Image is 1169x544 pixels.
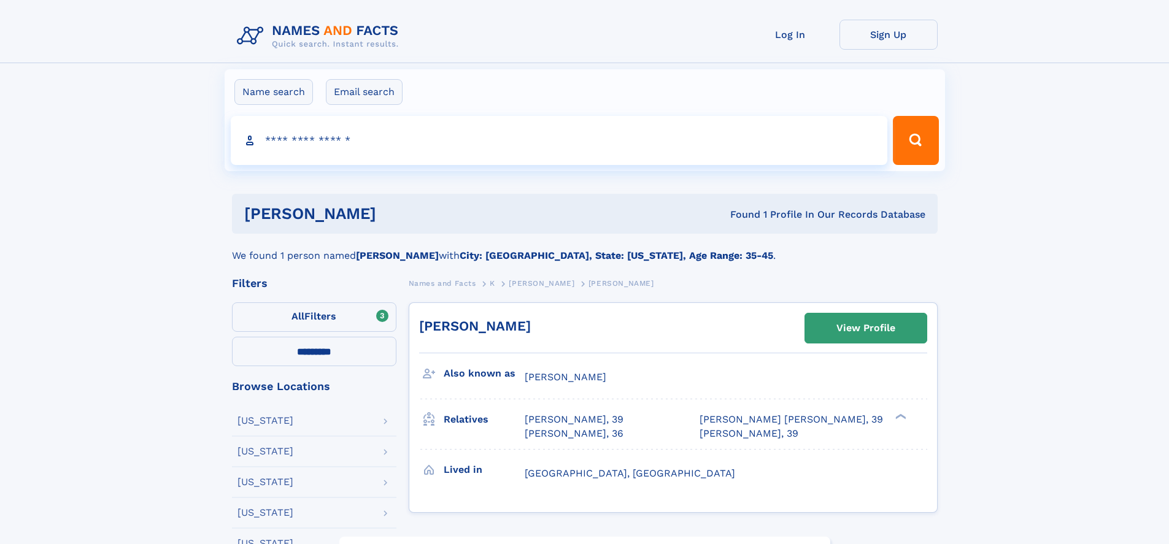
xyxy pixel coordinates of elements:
a: [PERSON_NAME], 39 [700,427,798,440]
a: Sign Up [839,20,938,50]
div: We found 1 person named with . [232,234,938,263]
a: Log In [741,20,839,50]
a: [PERSON_NAME] [PERSON_NAME], 39 [700,413,883,426]
span: [PERSON_NAME] [509,279,574,288]
a: K [490,275,495,291]
span: [GEOGRAPHIC_DATA], [GEOGRAPHIC_DATA] [525,467,735,479]
div: ❯ [892,413,907,421]
span: [PERSON_NAME] [525,371,606,383]
div: Found 1 Profile In Our Records Database [553,208,925,221]
img: Logo Names and Facts [232,20,409,53]
div: View Profile [836,314,895,342]
a: [PERSON_NAME] [419,318,531,334]
span: All [291,310,304,322]
a: [PERSON_NAME], 39 [525,413,623,426]
button: Search Button [893,116,938,165]
label: Name search [234,79,313,105]
div: Browse Locations [232,381,396,392]
a: [PERSON_NAME], 36 [525,427,623,440]
div: [US_STATE] [237,446,293,456]
div: [US_STATE] [237,416,293,426]
h3: Also known as [444,363,525,384]
b: [PERSON_NAME] [356,250,439,261]
label: Filters [232,302,396,332]
h1: [PERSON_NAME] [244,206,554,221]
a: [PERSON_NAME] [509,275,574,291]
input: search input [231,116,888,165]
div: [US_STATE] [237,477,293,487]
b: City: [GEOGRAPHIC_DATA], State: [US_STATE], Age Range: 35-45 [460,250,773,261]
span: [PERSON_NAME] [588,279,654,288]
h3: Relatives [444,409,525,430]
div: Filters [232,278,396,289]
a: Names and Facts [409,275,476,291]
a: View Profile [805,313,927,343]
span: K [490,279,495,288]
h3: Lived in [444,459,525,480]
label: Email search [326,79,403,105]
div: [US_STATE] [237,508,293,518]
